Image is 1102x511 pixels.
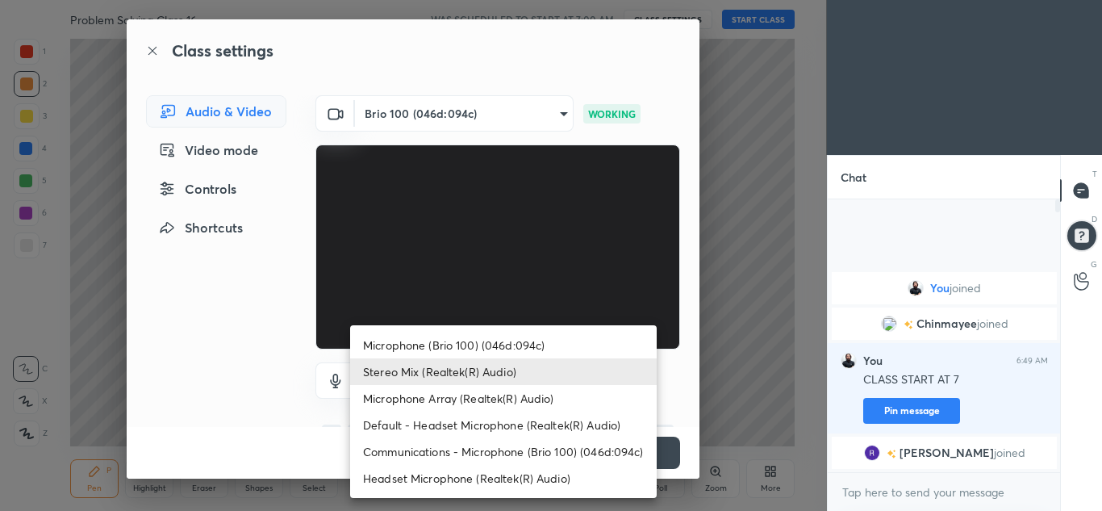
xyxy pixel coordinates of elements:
li: Microphone (Brio 100) (046d:094c) [350,332,657,358]
li: Communications - Microphone (Brio 100) (046d:094c) [350,438,657,465]
li: Default - Headset Microphone (Realtek(R) Audio) [350,412,657,438]
li: Headset Microphone (Realtek(R) Audio) [350,465,657,492]
li: Microphone Array (Realtek(R) Audio) [350,385,657,412]
li: Stereo Mix (Realtek(R) Audio) [350,358,657,385]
